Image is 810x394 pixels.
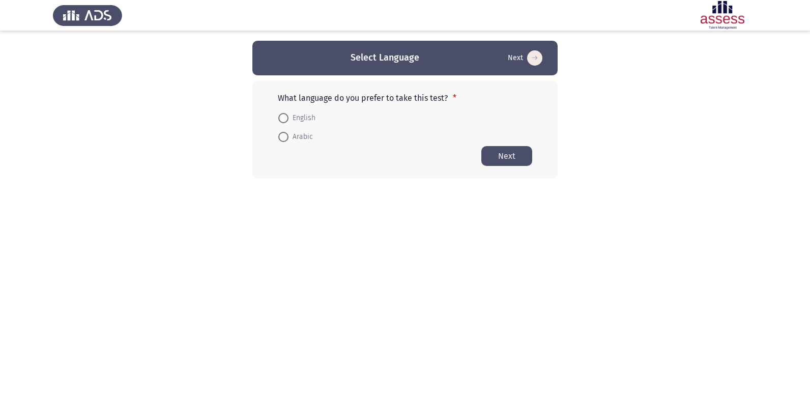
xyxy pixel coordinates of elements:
[351,51,419,64] h3: Select Language
[481,146,532,166] button: Start assessment
[278,93,532,103] p: What language do you prefer to take this test?
[688,1,757,30] img: Assessment logo of ASSESS Employability - EBI
[288,112,315,124] span: English
[288,131,313,143] span: Arabic
[53,1,122,30] img: Assess Talent Management logo
[505,50,545,66] button: Start assessment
